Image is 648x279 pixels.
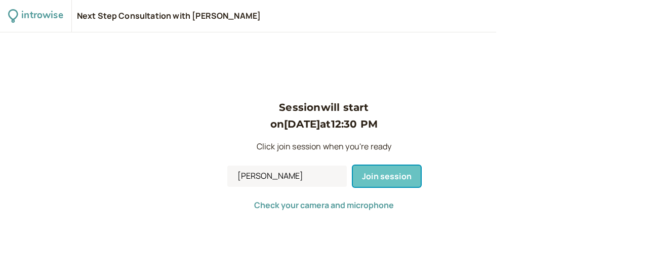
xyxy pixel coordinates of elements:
input: Your Name [227,166,347,187]
div: Next Step Consultation with [PERSON_NAME] [77,11,261,22]
span: Join session [362,171,412,182]
div: introwise [21,8,63,24]
button: Join session [353,166,421,187]
button: Check your camera and microphone [254,201,394,210]
span: Check your camera and microphone [254,200,394,211]
p: Click join session when you're ready [227,140,421,153]
h3: Session will start on [DATE] at 12:30 PM [227,99,421,132]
